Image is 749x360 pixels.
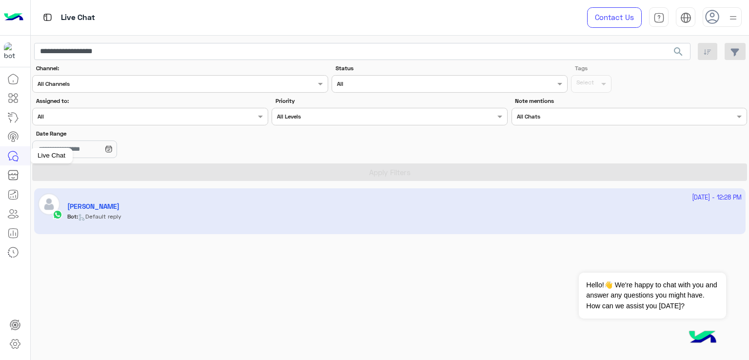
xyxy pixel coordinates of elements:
[727,12,739,24] img: profile
[579,273,726,319] span: Hello!👋 We're happy to chat with you and answer any questions you might have. How can we assist y...
[41,11,54,23] img: tab
[276,97,507,105] label: Priority
[587,7,642,28] a: Contact Us
[515,97,746,105] label: Note mentions
[30,148,73,163] div: Live Chat
[653,12,665,23] img: tab
[4,42,21,60] img: 1403182699927242
[4,7,23,28] img: Logo
[686,321,720,355] img: hulul-logo.png
[36,64,327,73] label: Channel:
[680,12,691,23] img: tab
[667,43,690,64] button: search
[61,11,95,24] p: Live Chat
[36,97,267,105] label: Assigned to:
[335,64,567,73] label: Status
[649,7,669,28] a: tab
[36,129,507,138] label: Date Range
[672,46,684,58] span: search
[32,163,747,181] button: Apply Filters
